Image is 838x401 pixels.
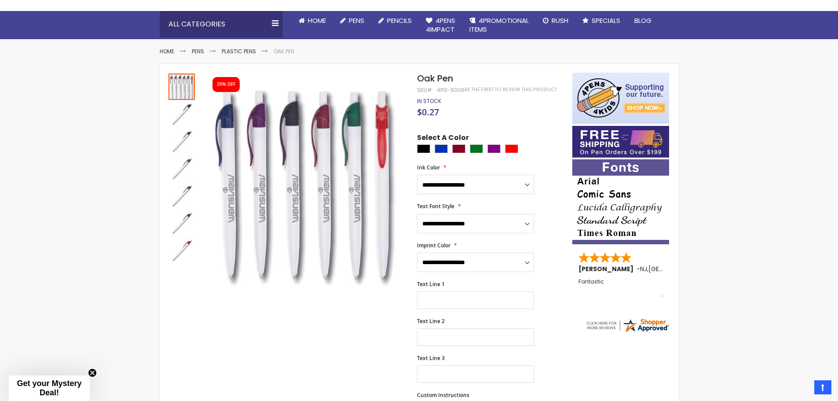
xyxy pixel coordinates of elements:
[168,237,195,264] img: Oak Pen
[168,100,196,127] div: Oak Pen
[452,144,465,153] div: Burgundy
[552,16,568,25] span: Rush
[168,127,196,155] div: Oak Pen
[648,265,713,273] span: [GEOGRAPHIC_DATA]
[417,97,441,105] span: In stock
[572,73,669,124] img: 4pens 4 kids
[426,16,455,34] span: 4Pens 4impact
[417,354,445,362] span: Text Line 3
[274,48,294,55] li: Oak Pen
[462,11,536,40] a: 4PROMOTIONALITEMS
[371,11,419,30] a: Pencils
[168,73,196,100] div: Oak Pen
[168,209,196,236] div: Oak Pen
[627,11,659,30] a: Blog
[435,144,448,153] div: Blue
[205,85,406,287] img: Oak Pen
[417,317,445,325] span: Text Line 2
[168,236,195,264] div: Oak Pen
[585,317,670,333] img: 4pens.com widget logo
[333,11,371,30] a: Pens
[417,106,439,118] span: $0.27
[217,81,235,88] div: 20% OFF
[578,279,664,298] div: Fantastic
[417,242,450,249] span: Imprint Color
[487,144,501,153] div: Purple
[387,16,412,25] span: Pencils
[505,144,518,153] div: Red
[417,133,469,145] span: Select A Color
[572,159,669,244] img: font-personalization-examples
[349,16,364,25] span: Pens
[417,144,430,153] div: Black
[168,155,195,182] img: Oak Pen
[469,16,529,34] span: 4PROMOTIONAL ITEMS
[192,48,204,55] a: Pens
[592,16,620,25] span: Specials
[292,11,333,30] a: Home
[417,391,469,399] span: Custom Instructions
[585,327,670,335] a: 4pens.com certificate URL
[465,86,557,93] a: Be the first to review this product
[417,280,445,288] span: Text Line 1
[168,183,195,209] img: Oak Pen
[417,72,453,85] span: Oak Pen
[437,87,465,94] div: 4PG-9006
[168,182,196,209] div: Oak Pen
[168,101,195,127] img: Oak Pen
[88,368,97,377] button: Close teaser
[417,98,441,105] div: Availability
[572,126,669,158] img: Free shipping on orders over $199
[419,11,462,40] a: 4Pens4impact
[417,164,440,171] span: Ink Color
[222,48,256,55] a: Plastic Pens
[168,128,195,155] img: Oak Pen
[578,265,637,273] span: [PERSON_NAME]
[417,202,454,210] span: Text Font Style
[17,379,81,397] span: Get your Mystery Deal!
[575,11,627,30] a: Specials
[640,265,647,273] span: NJ
[765,377,838,401] iframe: Google Customer Reviews
[637,265,713,273] span: - ,
[168,155,196,182] div: Oak Pen
[160,11,283,37] div: All Categories
[417,86,433,94] strong: SKU
[9,375,90,401] div: Get your Mystery Deal!Close teaser
[470,144,483,153] div: Green
[536,11,575,30] a: Rush
[634,16,651,25] span: Blog
[160,48,174,55] a: Home
[308,16,326,25] span: Home
[168,210,195,236] img: Oak Pen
